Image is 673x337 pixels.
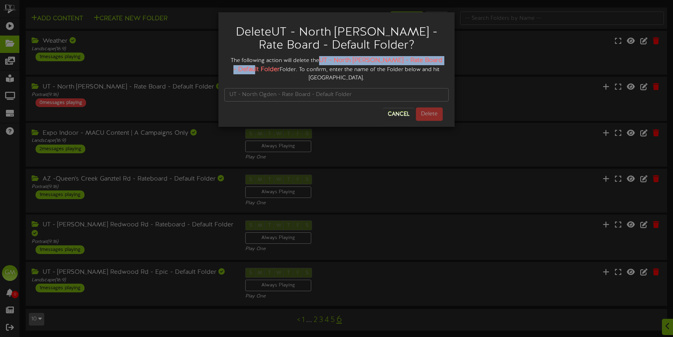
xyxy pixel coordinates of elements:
[224,56,449,82] div: The following action will delete the Folder. To confirm, enter the name of the Folder below and h...
[383,108,414,120] button: Cancel
[233,57,442,73] strong: UT - North [PERSON_NAME] - Rate Board - Default Folder
[224,88,449,102] input: UT - North Ogden - Rate Board - Default Folder
[230,26,443,52] h2: Delete UT - North [PERSON_NAME] - Rate Board - Default Folder ?
[416,107,443,121] button: Delete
